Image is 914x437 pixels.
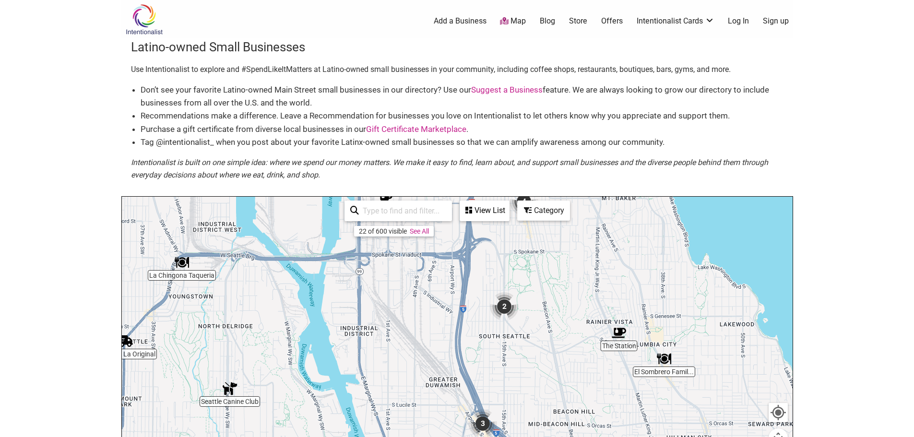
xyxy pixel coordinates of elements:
div: Filter by category [517,201,570,221]
div: The Station [612,326,626,340]
li: Purchase a gift certificate from diverse local businesses in our . [141,123,783,136]
a: Store [569,16,587,26]
a: Sign up [763,16,789,26]
a: Offers [601,16,623,26]
img: Intentionalist [121,4,167,35]
div: Seattle Canine Club [223,381,237,396]
div: El Sombrero Family Mexican Restaurant [657,352,671,366]
input: Type to find and filter... [359,201,446,220]
li: Recommendations make a difference. Leave a Recommendation for businesses you love on Intentionali... [141,109,783,122]
a: Gift Certificate Marketplace [366,124,466,134]
button: Your Location [769,403,788,422]
em: Intentionalist is built on one simple idea: where we spend our money matters. We make it easy to ... [131,158,768,179]
a: Add a Business [434,16,487,26]
div: Taqueria La Original [119,334,133,348]
a: Intentionalist Cards [637,16,714,26]
h3: Latino-owned Small Businesses [131,38,783,56]
a: Log In [728,16,749,26]
div: La Chingona Taqueria [175,255,189,270]
a: Suggest a Business [471,85,543,94]
div: Category [518,201,569,220]
li: Don’t see your favorite Latino-owned Main Street small businesses in our directory? Use our featu... [141,83,783,109]
a: Map [500,16,526,27]
div: See a list of the visible businesses [460,201,510,221]
p: Use Intentionalist to explore and #SpendLikeItMatters at Latino-owned small businesses in your co... [131,63,783,76]
div: View List [461,201,509,220]
li: Tag @intentionalist_ when you post about your favorite Latinx-owned small businesses so that we c... [141,136,783,149]
a: See All [410,227,429,235]
div: Type to search and filter [344,201,452,221]
div: 2 [490,292,519,321]
div: 22 of 600 visible [359,227,407,235]
a: Blog [540,16,555,26]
